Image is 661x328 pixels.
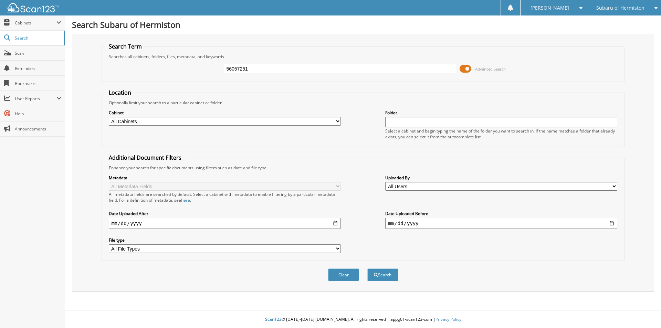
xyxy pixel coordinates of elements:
[105,89,135,96] legend: Location
[475,66,506,72] span: Advanced Search
[109,218,341,229] input: start
[105,100,621,106] div: Optionally limit your search to a particular cabinet or folder
[15,111,61,117] span: Help
[15,126,61,132] span: Announcements
[15,50,61,56] span: Scan
[109,211,341,216] label: Date Uploaded After
[367,268,398,281] button: Search
[15,20,56,26] span: Cabinets
[328,268,359,281] button: Clear
[385,211,617,216] label: Date Uploaded Before
[385,110,617,116] label: Folder
[385,128,617,140] div: Select a cabinet and begin typing the name of the folder you want to search in. If the name match...
[265,316,282,322] span: Scan123
[436,316,461,322] a: Privacy Policy
[105,165,621,171] div: Enhance your search for specific documents using filters such as date and file type.
[15,35,60,41] span: Search
[72,19,654,30] h1: Search Subaru of Hermiston
[7,3,59,12] img: scan123-logo-white.svg
[109,191,341,203] div: All metadata fields are searched by default. Select a cabinet with metadata to enable filtering b...
[65,311,661,328] div: © [DATE]-[DATE] [DOMAIN_NAME]. All rights reserved | appg01-scan123-com |
[109,110,341,116] label: Cabinet
[15,65,61,71] span: Reminders
[105,154,185,161] legend: Additional Document Filters
[109,175,341,181] label: Metadata
[385,175,617,181] label: Uploaded By
[15,96,56,102] span: User Reports
[385,218,617,229] input: end
[109,237,341,243] label: File type
[105,54,621,60] div: Searches all cabinets, folders, files, metadata, and keywords
[105,43,145,50] legend: Search Term
[531,6,569,10] span: [PERSON_NAME]
[627,295,661,328] iframe: Chat Widget
[181,197,190,203] a: here
[596,6,644,10] span: Subaru of Hermiston
[15,81,61,86] span: Bookmarks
